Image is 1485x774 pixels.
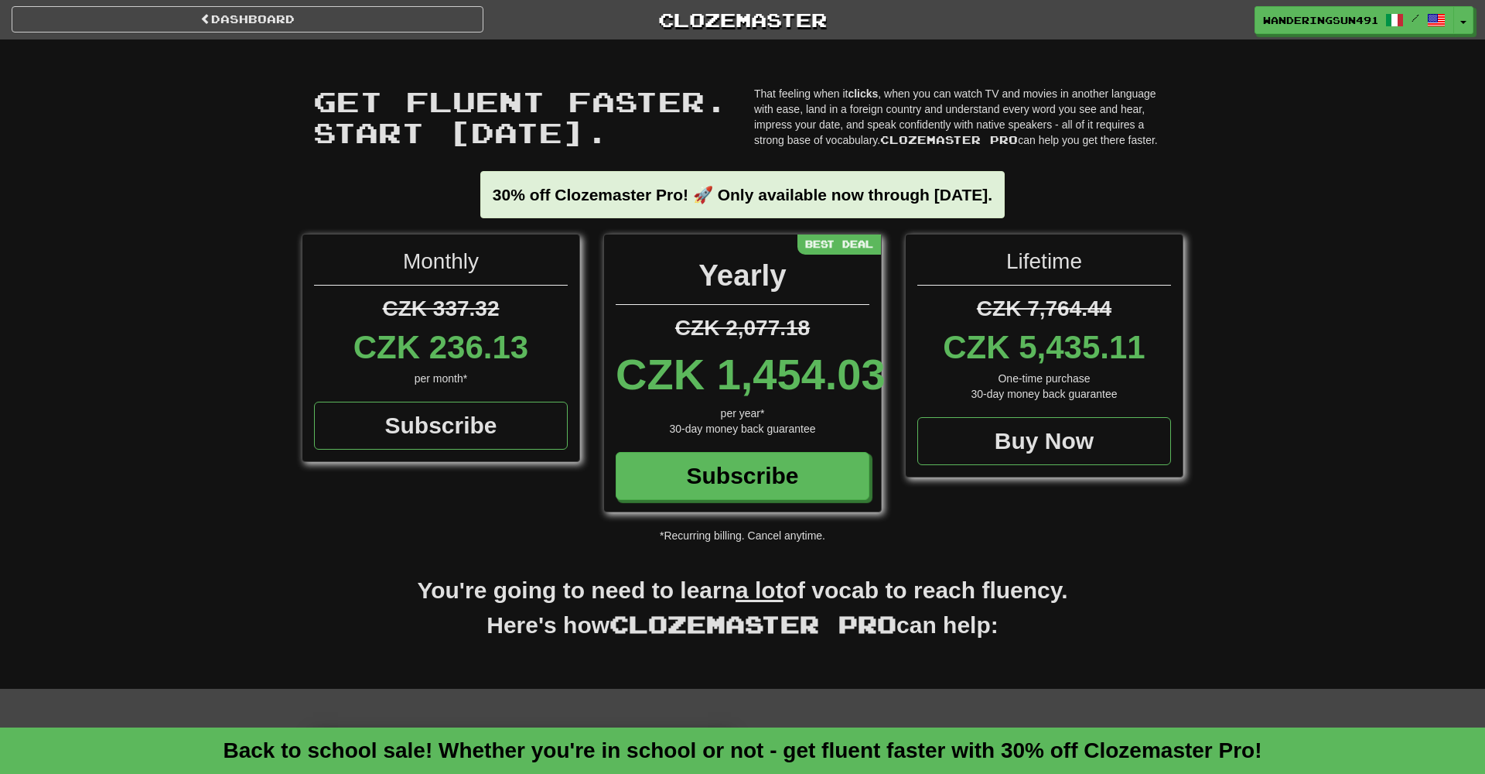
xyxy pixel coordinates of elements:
[1255,6,1454,34] a: WanderingSun4912 /
[616,254,869,305] div: Yearly
[917,417,1171,465] a: Buy Now
[609,610,896,638] span: Clozemaster Pro
[880,133,1018,146] span: Clozemaster Pro
[313,84,728,149] span: Get fluent faster. Start [DATE].
[917,246,1171,286] div: Lifetime
[616,421,869,437] div: 30-day money back guarantee
[507,6,978,33] a: Clozemaster
[917,386,1171,402] div: 30-day money back guarantee
[493,186,992,204] strong: 30% off Clozemaster Pro! 🚀 Only available now through [DATE].
[848,87,878,100] strong: clicks
[12,6,483,33] a: Dashboard
[302,574,1183,658] h2: You're going to need to learn of vocab to reach fluency. Here's how can help:
[314,402,568,450] a: Subscribe
[616,344,869,406] div: CZK 1,454.03
[917,324,1171,371] div: CZK 5,435.11
[616,406,869,421] div: per year*
[977,296,1111,320] span: CZK 7,764.44
[1263,13,1377,27] span: WanderingSun4912
[616,452,869,500] a: Subscribe
[1412,12,1419,23] span: /
[917,371,1171,386] div: One-time purchase
[736,577,783,603] u: a lot
[314,246,568,286] div: Monthly
[223,738,1261,762] a: Back to school sale! Whether you're in school or not - get fluent faster with 30% off Clozemaster...
[675,316,810,340] span: CZK 2,077.18
[797,235,881,254] div: Best Deal
[754,86,1172,148] p: That feeling when it , when you can watch TV and movies in another language with ease, land in a ...
[383,296,500,320] span: CZK 337.32
[314,371,568,386] div: per month*
[314,324,568,371] div: CZK 236.13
